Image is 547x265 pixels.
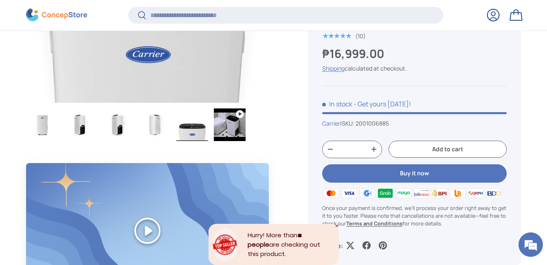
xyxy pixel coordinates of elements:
[322,187,340,199] img: master
[346,220,402,227] a: Terms and Conditions
[335,224,339,228] div: Close
[413,187,431,199] img: billease
[322,46,386,62] strong: ₱16,999.00
[101,108,133,141] img: carrier-dehumidifier-30-liter-left-side-with-dimensions-view-concepstore
[322,165,507,183] button: Buy it now
[322,99,352,108] span: In stock
[342,119,354,127] span: SKU:
[449,187,467,199] img: ubp
[355,33,366,39] div: (10)
[431,187,448,199] img: bpi
[376,187,394,199] img: grabpay
[26,108,58,141] img: carrier-dehumidifier-30-liter-full-view-concepstore
[485,187,503,199] img: bdo
[47,80,112,163] span: We're online!
[64,108,96,141] img: carrier-dehumidifier-30-liter-left-side-view-concepstore
[322,119,340,127] a: Carrier
[503,187,521,199] img: metrobank
[26,9,87,22] img: ConcepStore
[214,108,246,141] img: carrier-30 liter-dehumidifier-youtube-demo-video-concepstore
[42,46,137,56] div: Chat with us now
[340,187,358,199] img: visa
[467,187,485,199] img: qrph
[322,31,366,40] a: 5.0 out of 5.0 stars (10)
[322,204,507,228] p: Once your payment is confirmed, we'll process your order right away to get it to you faster. Plea...
[358,187,376,199] img: gcash
[322,64,507,73] div: calculated at checkout.
[134,4,153,24] div: Minimize live chat window
[394,187,412,199] img: maya
[356,119,389,127] span: 2001006885
[322,32,351,40] div: 5.0 out of 5.0 stars
[4,178,155,206] textarea: Type your message and hit 'Enter'
[389,141,507,158] button: Add to cart
[139,108,171,141] img: carrier-dehumidifier-30-liter-right-side-view-concepstore
[340,119,389,127] span: |
[176,108,208,141] img: carrier-dehumidifier-30-liter-top-with-buttons-view-concepstore
[354,99,411,108] p: - Get yours [DATE]!
[322,64,345,72] a: Shipping
[322,32,351,40] span: ★★★★★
